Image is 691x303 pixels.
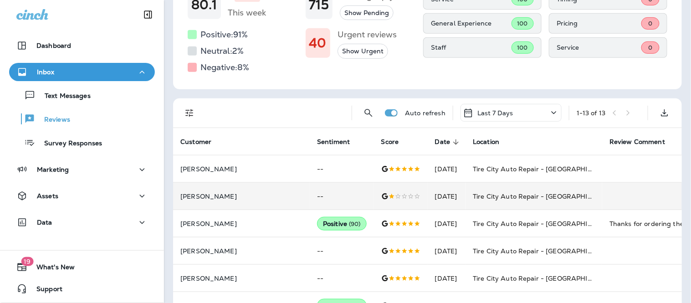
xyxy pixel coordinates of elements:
span: Review Comment [609,138,665,146]
span: Location [473,138,499,146]
div: 1 - 13 of 13 [577,109,605,117]
p: Service [557,44,641,51]
h1: 40 [309,36,327,51]
button: Filters [180,104,199,122]
span: Tire City Auto Repair - [GEOGRAPHIC_DATA] [473,165,617,173]
p: [PERSON_NAME] [180,165,302,173]
button: Export as CSV [655,104,674,122]
button: Marketing [9,160,155,179]
span: Tire City Auto Repair - [GEOGRAPHIC_DATA] [473,274,617,282]
button: Search Reviews [359,104,378,122]
span: 100 [517,44,528,51]
button: Inbox [9,63,155,81]
p: [PERSON_NAME] [180,193,302,200]
button: 19What's New [9,258,155,276]
p: Text Messages [36,92,91,101]
p: [PERSON_NAME] [180,275,302,282]
button: Survey Responses [9,133,155,152]
h5: Negative: 8 % [200,60,249,75]
h5: This week [228,5,266,20]
td: [DATE] [428,265,466,292]
p: Last 7 Days [477,109,513,117]
span: 19 [21,257,33,266]
p: [PERSON_NAME] [180,247,302,255]
p: [PERSON_NAME] [180,220,302,227]
td: -- [310,155,374,183]
span: Date [435,138,450,146]
button: Text Messages [9,86,155,105]
button: Assets [9,187,155,205]
button: Reviews [9,109,155,128]
button: Dashboard [9,36,155,55]
p: Assets [37,192,58,200]
span: Tire City Auto Repair - [GEOGRAPHIC_DATA] [473,247,617,255]
p: Reviews [35,116,70,124]
p: Survey Responses [35,139,102,148]
p: Marketing [37,166,69,173]
span: Customer [180,138,223,146]
button: Collapse Sidebar [135,5,161,24]
span: 0 [648,44,652,51]
span: Score [381,138,411,146]
p: Dashboard [36,42,71,49]
p: Auto refresh [405,109,445,117]
span: Customer [180,138,211,146]
p: Data [37,219,52,226]
span: Tire City Auto Repair - [GEOGRAPHIC_DATA] [473,220,617,228]
span: Sentiment [317,138,362,146]
span: Score [381,138,399,146]
span: Tire City Auto Repair - [GEOGRAPHIC_DATA] [473,192,617,200]
span: Sentiment [317,138,350,146]
span: Location [473,138,511,146]
h5: Urgent reviews [338,27,397,42]
p: Inbox [37,68,54,76]
div: Positive [317,217,367,231]
h5: Positive: 91 % [200,27,248,42]
p: General Experience [431,20,512,27]
td: [DATE] [428,237,466,265]
td: -- [310,265,374,292]
td: [DATE] [428,155,466,183]
td: [DATE] [428,183,466,210]
span: What's New [27,263,75,274]
button: Show Urgent [338,44,388,59]
button: Data [9,213,155,231]
span: 0 [648,20,652,27]
td: [DATE] [428,210,466,237]
p: Staff [431,44,512,51]
h5: Neutral: 2 % [200,44,244,58]
span: ( 90 ) [349,220,361,228]
td: -- [310,237,374,265]
button: Support [9,280,155,298]
button: Show Pending [340,5,394,21]
span: Review Comment [609,138,677,146]
span: Date [435,138,462,146]
td: -- [310,183,374,210]
p: Pricing [557,20,641,27]
span: Support [27,285,62,296]
span: 100 [517,20,528,27]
